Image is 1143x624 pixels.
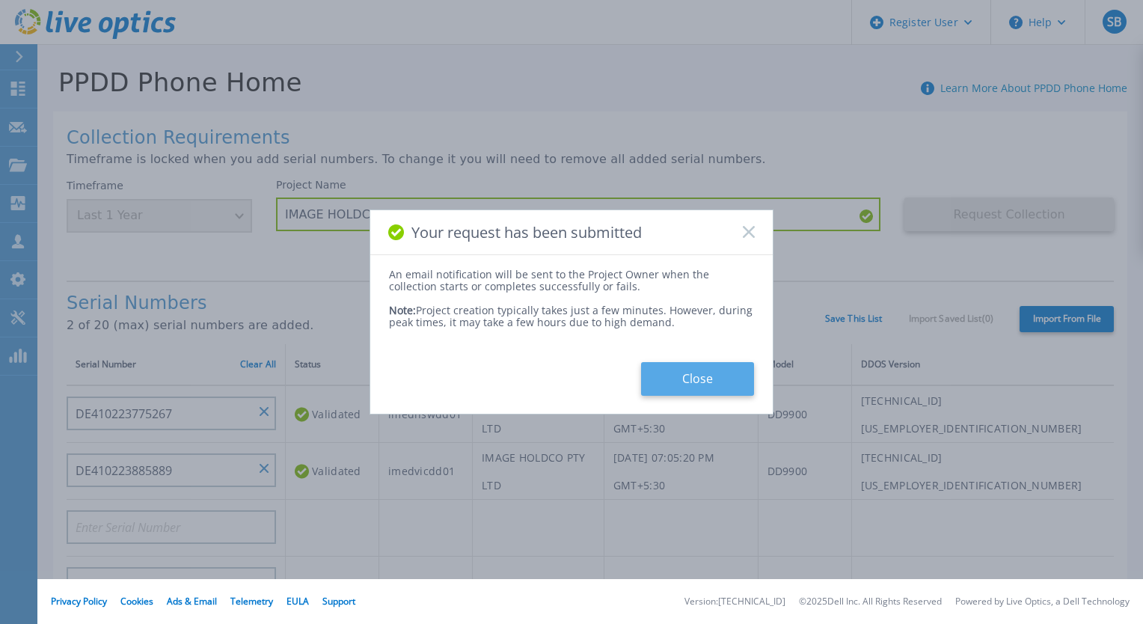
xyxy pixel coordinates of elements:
[684,597,785,607] li: Version: [TECHNICAL_ID]
[389,303,416,317] span: Note:
[641,362,754,396] button: Close
[230,595,273,608] a: Telemetry
[799,597,942,607] li: © 2025 Dell Inc. All Rights Reserved
[167,595,217,608] a: Ads & Email
[120,595,153,608] a: Cookies
[411,224,642,241] span: Your request has been submitted
[389,269,754,293] div: An email notification will be sent to the Project Owner when the collection starts or completes s...
[955,597,1130,607] li: Powered by Live Optics, a Dell Technology
[286,595,309,608] a: EULA
[51,595,107,608] a: Privacy Policy
[322,595,355,608] a: Support
[389,293,754,328] div: Project creation typically takes just a few minutes. However, during peak times, it may take a fe...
